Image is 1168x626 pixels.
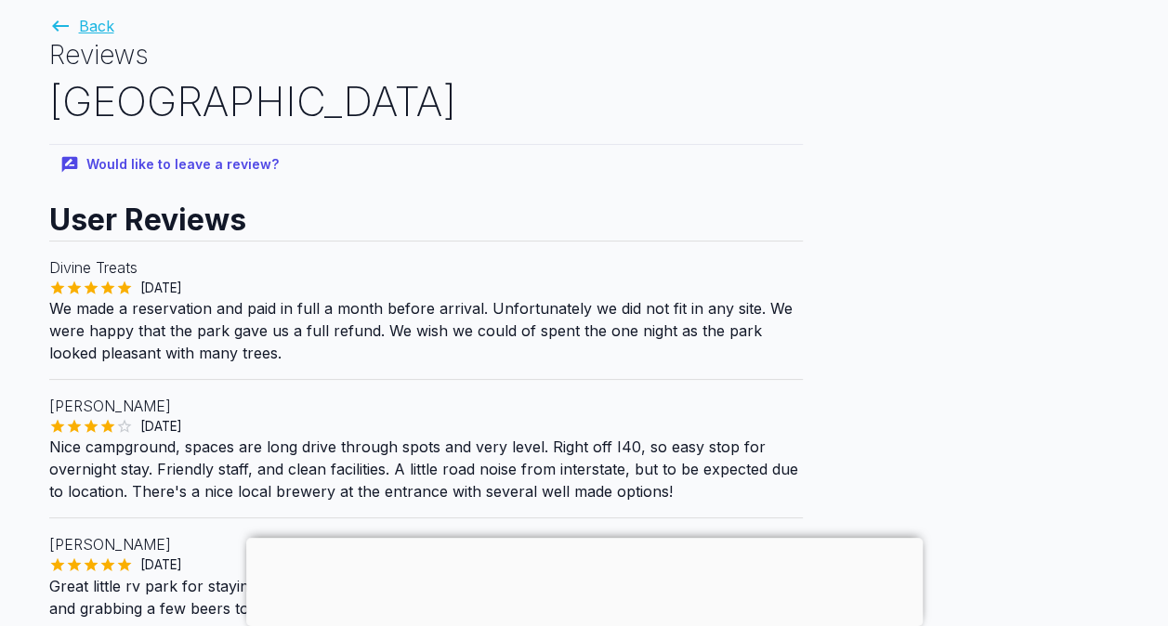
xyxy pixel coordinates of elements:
[133,417,190,436] span: [DATE]
[133,279,190,297] span: [DATE]
[49,436,803,502] p: Nice campground, spaces are long drive through spots and very level. Right off I40, so easy stop ...
[49,395,803,417] p: [PERSON_NAME]
[133,555,190,574] span: [DATE]
[49,533,803,555] p: [PERSON_NAME]
[49,297,803,364] p: We made a reservation and paid in full a month before arrival. Unfortunately we did not fit in an...
[49,575,803,619] p: Great little rv park for staying overnight while traveling. Has a brewery on site. Highly recomme...
[49,145,294,185] button: Would like to leave a review?
[49,73,803,130] h2: [GEOGRAPHIC_DATA]
[49,17,114,35] a: Back
[49,256,803,279] p: Divine Treats
[49,185,803,241] h2: User Reviews
[49,37,803,73] h1: Reviews
[246,538,923,621] iframe: Advertisement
